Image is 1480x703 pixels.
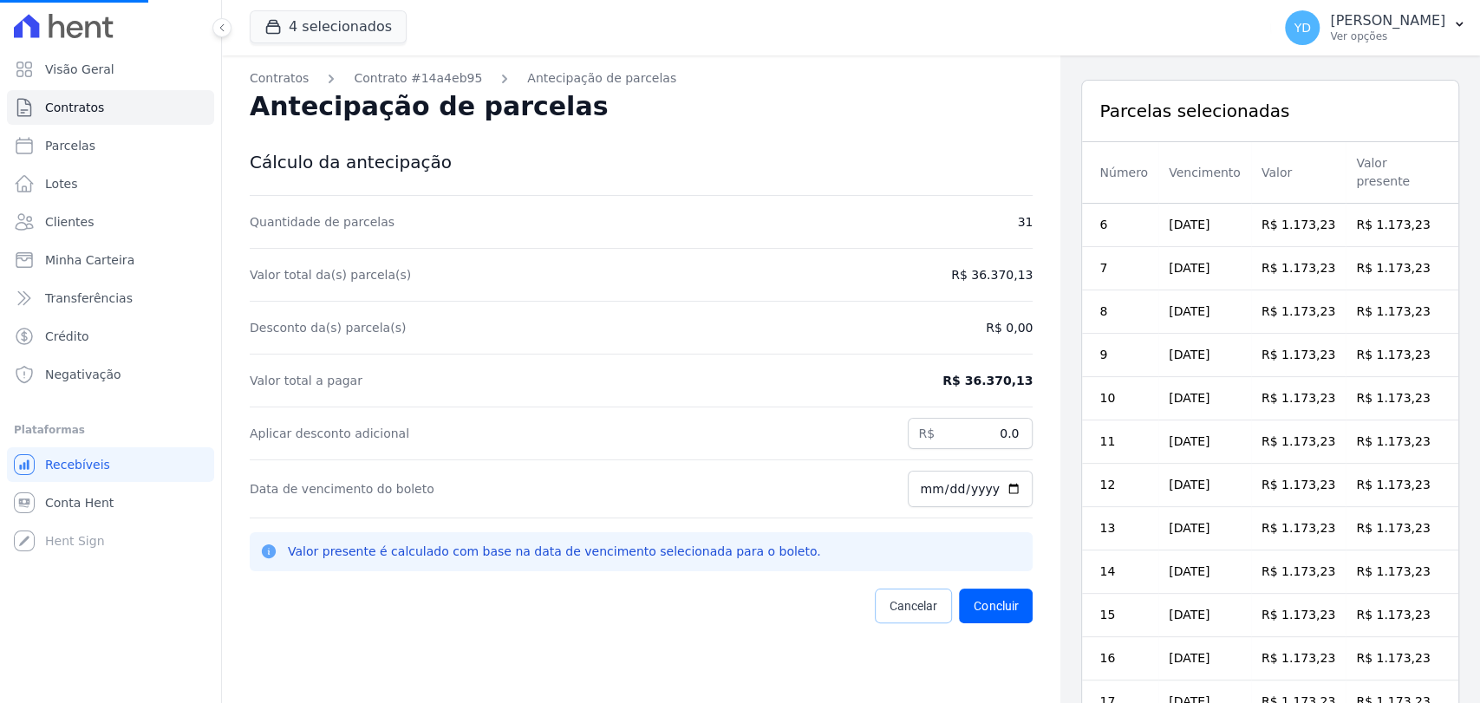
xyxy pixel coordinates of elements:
td: R$ 1.173,23 [1346,377,1458,420]
td: 13 [1082,507,1158,550]
a: Minha Carteira [7,243,214,277]
td: R$ 1.173,23 [1251,290,1346,334]
span: R$ [918,426,935,440]
a: Negativação [7,357,214,392]
td: [DATE] [1158,420,1251,464]
td: 7 [1082,247,1158,290]
a: Contrato #14a4eb95 [354,69,482,88]
a: Antecipação de parcelas [527,69,676,88]
a: Transferências [7,281,214,316]
button: Concluir [959,589,1033,623]
td: [DATE] [1158,334,1251,377]
td: R$ 1.173,23 [1251,247,1346,290]
dt: Valor total a pagar [250,372,362,389]
span: Parcelas [45,137,95,154]
td: 12 [1082,464,1158,507]
dd: R$ 36.370,13 [951,266,1033,283]
th: Número [1082,142,1158,204]
td: R$ 1.173,23 [1346,204,1458,247]
td: R$ 1.173,23 [1251,464,1346,507]
td: R$ 1.173,23 [1251,507,1346,550]
td: [DATE] [1158,594,1251,637]
td: R$ 1.173,23 [1346,507,1458,550]
td: R$ 1.173,23 [1346,247,1458,290]
td: [DATE] [1158,637,1251,680]
td: R$ 1.173,23 [1251,637,1346,680]
dd: R$ 0,00 [986,319,1033,336]
td: R$ 1.173,23 [1251,377,1346,420]
span: Negativação [45,366,121,383]
a: Lotes [7,166,214,201]
td: R$ 1.173,23 [1251,594,1346,637]
td: R$ 1.173,23 [1251,204,1346,247]
th: Valor [1251,142,1346,204]
nav: Breadcrumb [250,69,1033,88]
p: Valor presente é calculado com base na data de vencimento selecionada para o boleto. [288,543,1022,561]
span: Conta Hent [45,494,114,511]
p: Ver opções [1330,29,1445,43]
span: Clientes [45,213,94,231]
a: Recebíveis [7,447,214,482]
td: R$ 1.173,23 [1251,420,1346,464]
span: Transferências [45,290,133,307]
label: Data de vencimento do boleto [250,482,434,496]
span: Lotes [45,175,78,192]
td: 6 [1082,204,1158,247]
td: 16 [1082,637,1158,680]
span: Antecipação de parcelas [250,91,608,121]
td: 8 [1082,290,1158,334]
a: Visão Geral [7,52,214,87]
dd: R$ 36.370,13 [942,372,1033,389]
span: YD [1294,22,1310,34]
span: Recebíveis [45,456,110,473]
button: YD [PERSON_NAME] Ver opções [1271,3,1480,52]
td: 10 [1082,377,1158,420]
td: 15 [1082,594,1158,637]
a: Contratos [250,69,309,88]
p: [PERSON_NAME] [1330,12,1445,29]
td: 14 [1082,550,1158,594]
td: [DATE] [1158,377,1251,420]
td: 11 [1082,420,1158,464]
td: R$ 1.173,23 [1346,464,1458,507]
td: R$ 1.173,23 [1346,594,1458,637]
a: Parcelas [7,128,214,163]
td: [DATE] [1158,550,1251,594]
th: Vencimento [1158,142,1251,204]
td: [DATE] [1158,204,1251,247]
span: Cancelar [890,597,937,615]
td: R$ 1.173,23 [1346,550,1458,594]
th: Valor presente [1346,142,1458,204]
div: Parcelas selecionadas [1082,81,1458,142]
div: Plataformas [14,420,207,440]
a: Conta Hent [7,485,214,520]
button: 4 selecionados [250,10,407,43]
dd: 31 [1018,213,1033,231]
a: Clientes [7,205,214,239]
a: Contratos [7,90,214,125]
span: Contratos [45,99,104,116]
td: R$ 1.173,23 [1346,334,1458,377]
td: R$ 1.173,23 [1251,550,1346,594]
label: Quantidade de parcelas [250,215,394,229]
td: [DATE] [1158,290,1251,334]
td: R$ 1.173,23 [1251,334,1346,377]
td: R$ 1.173,23 [1346,637,1458,680]
a: Cancelar [875,589,952,623]
td: [DATE] [1158,464,1251,507]
span: Crédito [45,328,89,345]
td: [DATE] [1158,507,1251,550]
td: R$ 1.173,23 [1346,290,1458,334]
span: Cálculo da antecipação [250,152,452,172]
td: R$ 1.173,23 [1346,420,1458,464]
span: Visão Geral [45,61,114,78]
dt: Valor total da(s) parcela(s) [250,266,411,283]
span: Minha Carteira [45,251,134,269]
td: 9 [1082,334,1158,377]
dt: Desconto da(s) parcela(s) [250,319,406,336]
a: Crédito [7,319,214,354]
td: [DATE] [1158,247,1251,290]
label: Aplicar desconto adicional [250,426,409,440]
